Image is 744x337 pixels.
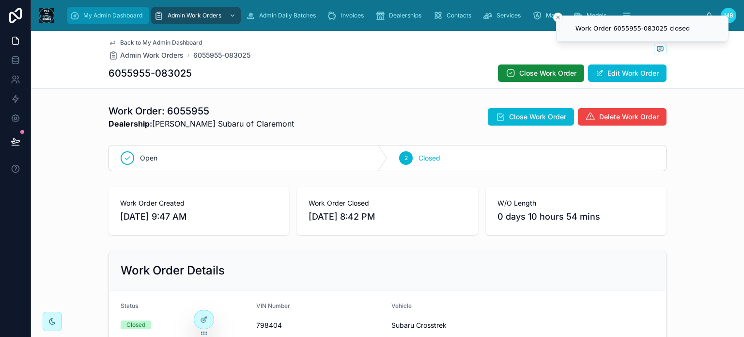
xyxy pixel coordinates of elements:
[575,24,690,33] div: Work Order 6055955-083025 closed
[546,12,561,19] span: Make
[599,112,659,122] span: Delete Work Order
[39,8,54,23] img: App logo
[418,153,440,163] span: Closed
[529,7,568,24] a: Make
[120,39,202,47] span: Back to My Admin Dashboard
[256,321,384,330] span: 798404
[108,104,294,118] h1: Work Order: 6055955
[389,12,421,19] span: Dealerships
[480,7,527,24] a: Services
[391,302,412,309] span: Vehicle
[498,64,584,82] button: Close Work Order
[497,198,655,208] span: W/O Length
[430,7,478,24] a: Contacts
[341,12,364,19] span: Invoices
[140,153,157,163] span: Open
[108,50,184,60] a: Admin Work Orders
[83,12,142,19] span: My Admin Dashboard
[121,263,225,278] h2: Work Order Details
[309,210,466,224] span: [DATE] 8:42 PM
[391,321,519,330] span: Subaru Crosstrek
[168,12,221,19] span: Admin Work Orders
[404,154,408,162] span: 2
[509,112,566,122] span: Close Work Order
[259,12,316,19] span: Admin Daily Batches
[309,198,466,208] span: Work Order Closed
[243,7,323,24] a: Admin Daily Batches
[447,12,471,19] span: Contacts
[108,118,294,129] span: [PERSON_NAME] Subaru of Claremont
[553,13,563,22] button: Close toast
[497,210,655,224] span: 0 days 10 hours 54 mins
[120,198,278,208] span: Work Order Created
[519,68,576,78] span: Close Work Order
[120,50,184,60] span: Admin Work Orders
[578,108,666,126] button: Delete Work Order
[372,7,428,24] a: Dealerships
[588,64,666,82] button: Edit Work Order
[325,7,371,24] a: Invoices
[108,119,152,128] strong: Dealership:
[496,12,521,19] span: Services
[108,66,192,80] h1: 6055955-083025
[193,50,250,60] a: 6055955-083025
[120,210,278,224] span: [DATE] 9:47 AM
[121,302,138,309] span: Status
[67,7,149,24] a: My Admin Dashboard
[488,108,574,126] button: Close Work Order
[62,5,705,26] div: scrollable content
[108,39,202,47] a: Back to My Admin Dashboard
[256,302,290,309] span: VIN Number
[570,7,613,24] a: Models
[126,321,145,329] div: Closed
[724,12,733,19] span: MB
[151,7,241,24] a: Admin Work Orders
